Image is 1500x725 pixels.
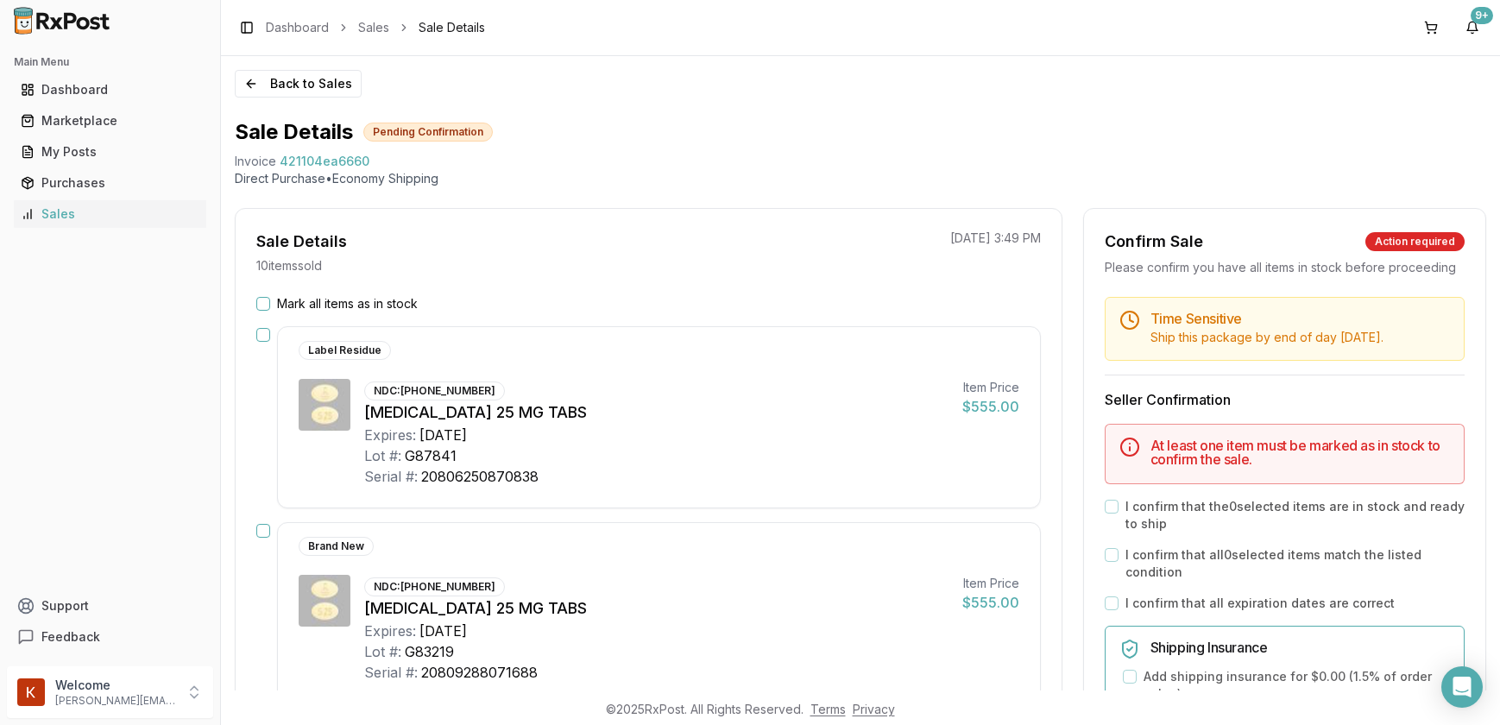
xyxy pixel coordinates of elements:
label: I confirm that all expiration dates are correct [1125,595,1395,612]
span: Feedback [41,628,100,646]
button: 9+ [1459,14,1486,41]
label: Add shipping insurance for $0.00 ( 1.5 % of order value) [1144,668,1450,703]
div: Purchases [21,174,199,192]
p: 10 item s sold [256,257,322,274]
a: Dashboard [266,19,329,36]
div: $555.00 [962,396,1019,417]
a: Marketplace [14,105,206,136]
div: [DATE] [419,425,467,445]
div: Sales [21,205,199,223]
div: NDC: [PHONE_NUMBER] [364,577,505,596]
div: Lot #: [364,445,401,466]
div: [MEDICAL_DATA] 25 MG TABS [364,596,949,621]
span: 421104ea6660 [280,153,369,170]
div: 9+ [1471,7,1493,24]
div: Item Price [962,379,1019,396]
h5: Shipping Insurance [1150,640,1450,654]
nav: breadcrumb [266,19,485,36]
label: Mark all items as in stock [277,295,418,312]
img: RxPost Logo [7,7,117,35]
div: NDC: [PHONE_NUMBER] [364,381,505,400]
button: My Posts [7,138,213,166]
button: Sales [7,200,213,228]
label: I confirm that the 0 selected items are in stock and ready to ship [1125,498,1465,533]
a: My Posts [14,136,206,167]
a: Privacy [853,702,895,716]
p: [DATE] 3:49 PM [950,230,1041,247]
div: Sale Details [256,230,347,254]
a: Terms [810,702,846,716]
div: Please confirm you have all items in stock before proceeding [1105,259,1465,276]
p: Direct Purchase • Economy Shipping [235,170,1486,187]
div: [MEDICAL_DATA] 25 MG TABS [364,400,949,425]
div: Expires: [364,621,416,641]
img: Jardiance 25 MG TABS [299,575,350,627]
img: User avatar [17,678,45,706]
p: Welcome [55,677,175,694]
div: Open Intercom Messenger [1441,666,1483,708]
a: Sales [14,199,206,230]
div: Label Residue [299,341,391,360]
button: Purchases [7,169,213,197]
button: Dashboard [7,76,213,104]
h1: Sale Details [235,118,353,146]
button: Support [7,590,213,621]
div: Marketplace [21,112,199,129]
div: Expires: [364,425,416,445]
button: Feedback [7,621,213,652]
img: Jardiance 25 MG TABS [299,379,350,431]
h3: Seller Confirmation [1105,389,1465,410]
div: G83219 [405,641,454,662]
div: 20806250870838 [421,466,539,487]
div: Action required [1365,232,1465,251]
h5: At least one item must be marked as in stock to confirm the sale. [1150,438,1450,466]
span: Sale Details [419,19,485,36]
div: $555.00 [962,592,1019,613]
h2: Main Menu [14,55,206,69]
div: Brand New [299,537,374,556]
div: Pending Confirmation [363,123,493,142]
div: Confirm Sale [1105,230,1203,254]
div: G87841 [405,445,457,466]
button: Marketplace [7,107,213,135]
div: Serial #: [364,662,418,683]
span: Ship this package by end of day [DATE] . [1150,330,1383,344]
a: Purchases [14,167,206,199]
div: My Posts [21,143,199,161]
a: Sales [358,19,389,36]
p: [PERSON_NAME][EMAIL_ADDRESS][DOMAIN_NAME] [55,694,175,708]
button: Back to Sales [235,70,362,98]
a: Dashboard [14,74,206,105]
div: [DATE] [419,621,467,641]
h5: Time Sensitive [1150,312,1450,325]
div: 20809288071688 [421,662,538,683]
div: Serial #: [364,466,418,487]
div: Invoice [235,153,276,170]
div: Item Price [962,575,1019,592]
div: Dashboard [21,81,199,98]
div: Lot #: [364,641,401,662]
label: I confirm that all 0 selected items match the listed condition [1125,546,1465,581]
